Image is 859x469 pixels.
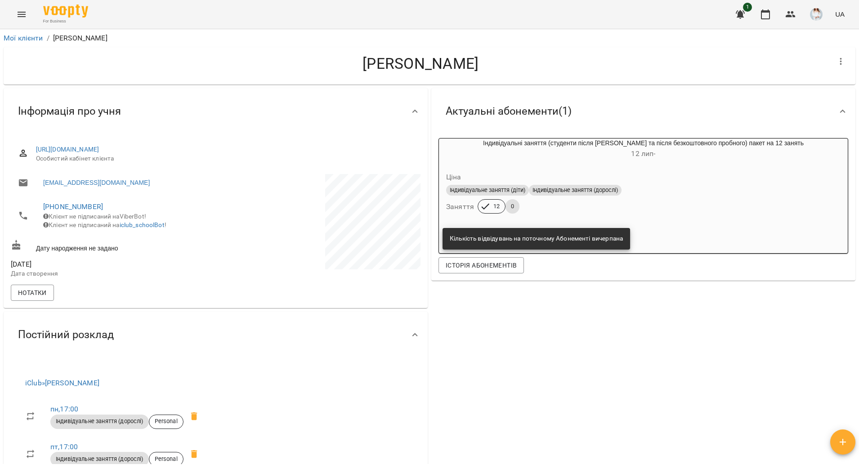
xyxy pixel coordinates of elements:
span: For Business [43,18,88,24]
span: Видалити приватний урок Марина Хоменко пн 17:00 клієнта Ірина Яценко [183,406,205,427]
span: Індивідуальне заняття (дорослі) [529,186,622,194]
span: UA [835,9,845,19]
button: Menu [11,4,32,25]
div: Інформація про учня [4,88,428,134]
a: пт,17:00 [50,442,78,451]
span: Personal [149,455,183,463]
span: 1 [743,3,752,12]
button: Нотатки [11,285,54,301]
a: [URL][DOMAIN_NAME] [36,146,99,153]
span: 12 [488,202,505,210]
a: iclub_schoolBot [120,221,165,228]
span: 12 лип - [631,149,655,158]
nav: breadcrumb [4,33,855,44]
div: Індивідуальні заняття (студенти після [PERSON_NAME] та після безкоштовного пробного) пакет на 12 ... [439,138,848,160]
span: [DATE] [11,259,214,270]
span: Клієнт не підписаний на ! [43,221,166,228]
p: Дата створення [11,269,214,278]
div: Постійний розклад [4,312,428,358]
div: Кількість відвідувань на поточному Абонементі вичерпана [450,231,623,247]
a: Мої клієнти [4,34,43,42]
a: [PHONE_NUMBER] [43,202,103,211]
div: Актуальні абонементи(1) [431,88,855,134]
span: Індивідуальне заняття (діти) [446,186,529,194]
span: Постійний розклад [18,328,114,342]
h6: Заняття [446,201,474,213]
li: / [47,33,49,44]
span: Видалити приватний урок Марина Хоменко пт 17:00 клієнта Ірина Яценко [183,443,205,465]
span: Актуальні абонементи ( 1 ) [446,104,572,118]
img: 31cba75fe2bd3cb19472609ed749f4b6.jpg [810,8,823,21]
span: Personal [149,417,183,425]
button: UA [832,6,848,22]
button: Історія абонементів [438,257,524,273]
button: Індивідуальні заняття (студенти після [PERSON_NAME] та після безкоштовного пробного) пакет на 12 ... [439,138,848,224]
a: [EMAIL_ADDRESS][DOMAIN_NAME] [43,178,150,187]
h4: [PERSON_NAME] [11,54,830,73]
div: Дату народження не задано [9,238,216,255]
span: Інформація про учня [18,104,121,118]
span: Історія абонементів [446,260,517,271]
a: пн,17:00 [50,405,78,413]
h6: Ціна [446,171,461,183]
span: Нотатки [18,287,47,298]
span: Особистий кабінет клієнта [36,154,413,163]
span: Клієнт не підписаний на ViberBot! [43,213,146,220]
span: 0 [506,202,519,210]
img: Voopty Logo [43,4,88,18]
p: [PERSON_NAME] [53,33,107,44]
span: Індивідуальне заняття (дорослі) [50,417,149,425]
span: Індивідуальне заняття (дорослі) [50,455,149,463]
a: iClub»[PERSON_NAME] [25,379,99,387]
